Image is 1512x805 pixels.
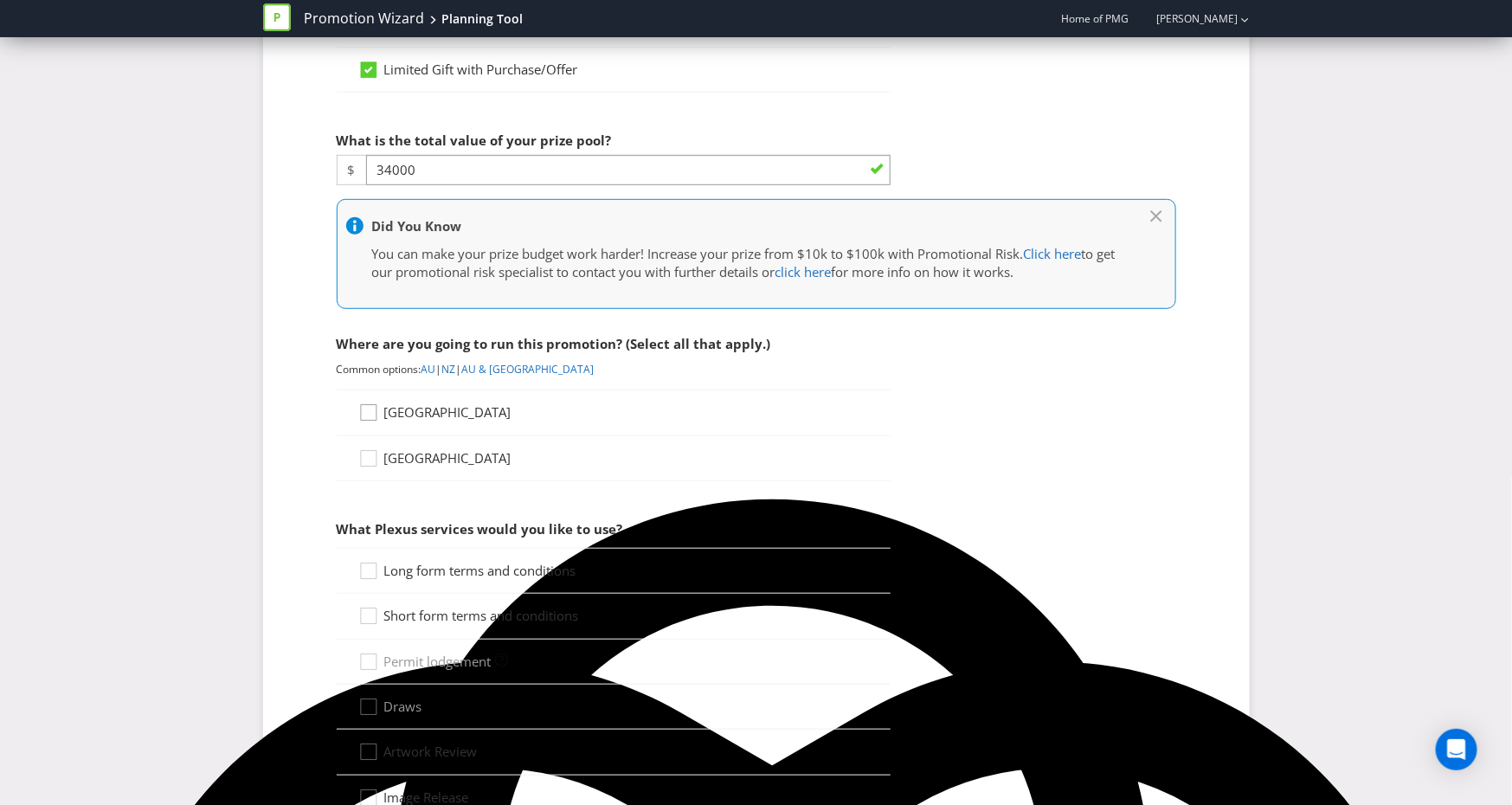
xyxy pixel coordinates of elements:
span: Short form terms and conditions [384,607,579,624]
span: Home of PMG [1062,11,1129,26]
span: to get our promotional risk specialist to contact you with further details or [372,245,1116,280]
a: AU & [GEOGRAPHIC_DATA] [462,362,595,377]
span: $ [337,155,366,185]
span: [GEOGRAPHIC_DATA] [384,403,512,421]
span: You can make your prize budget work harder! Increase your prize from $10k to $100k with Promotion... [372,245,1024,262]
span: [GEOGRAPHIC_DATA] [384,449,512,467]
div: Planning Tool [441,10,523,28]
a: click here [775,263,832,280]
span: Draws [384,698,422,715]
span: What is the total value of your prize pool? [337,132,612,149]
span: Artwork Review [384,743,478,760]
div: Open Intercom Messenger [1436,729,1477,770]
span: Limited Gift with Purchase/Offer [384,61,578,78]
a: Click here [1024,245,1082,262]
a: NZ [442,362,456,377]
span: | [436,362,442,377]
span: | [456,362,462,377]
a: [PERSON_NAME] [1140,11,1239,26]
span: Long form terms and conditions [384,562,576,579]
div: Where are you going to run this promotion? (Select all that apply.) [337,326,891,362]
span: for more info on how it works. [832,263,1014,280]
span: Common options: [337,362,421,377]
span: Permit lodgement [384,653,492,670]
a: AU [421,362,436,377]
a: Promotion Wizard [304,9,424,29]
